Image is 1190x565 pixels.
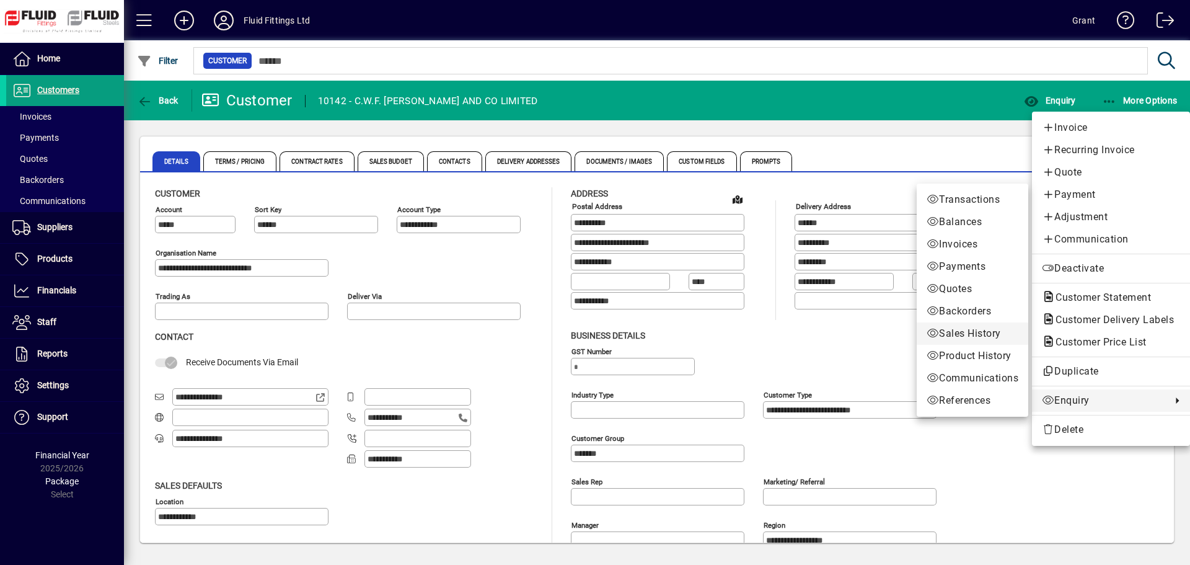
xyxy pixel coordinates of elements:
[1042,393,1165,408] span: Enquiry
[1042,120,1180,135] span: Invoice
[1042,232,1180,247] span: Communication
[1042,143,1180,158] span: Recurring Invoice
[1042,210,1180,225] span: Adjustment
[1042,314,1180,326] span: Customer Delivery Labels
[1042,336,1153,348] span: Customer Price List
[927,371,1018,386] span: Communications
[927,326,1018,341] span: Sales History
[927,237,1018,252] span: Invoices
[1032,257,1190,280] button: Deactivate customer
[927,393,1018,408] span: References
[927,349,1018,363] span: Product History
[927,215,1018,229] span: Balances
[1042,422,1180,437] span: Delete
[1042,291,1157,303] span: Customer Statement
[1042,187,1180,202] span: Payment
[1042,261,1180,276] span: Deactivate
[927,192,1018,207] span: Transactions
[1042,165,1180,180] span: Quote
[927,304,1018,319] span: Backorders
[1042,364,1180,379] span: Duplicate
[927,282,1018,296] span: Quotes
[927,259,1018,274] span: Payments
